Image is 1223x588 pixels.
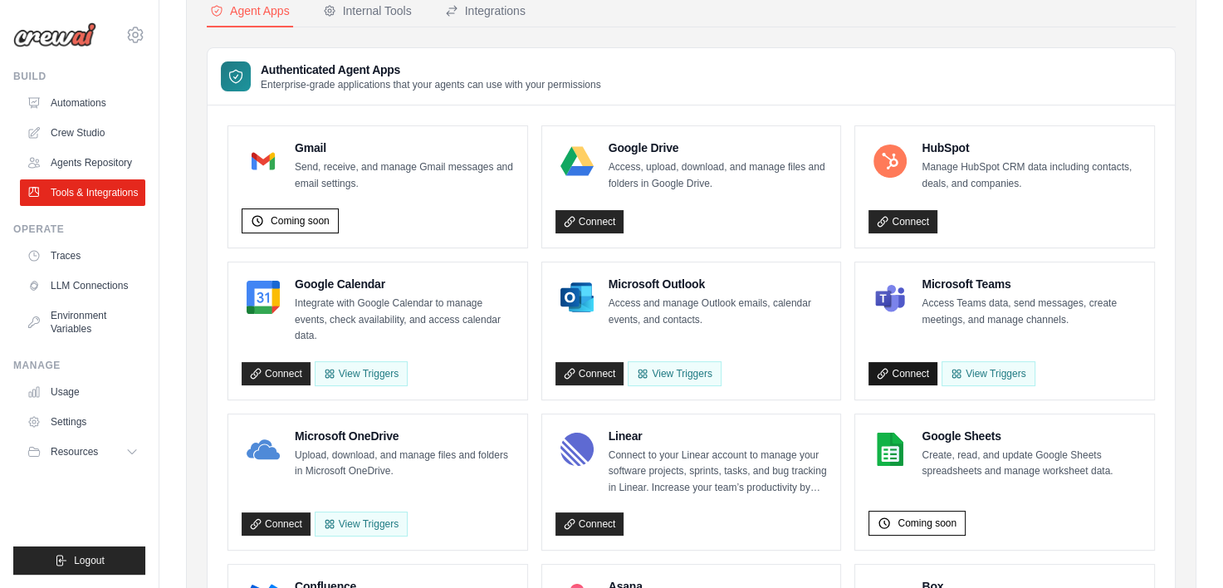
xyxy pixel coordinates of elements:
: View Triggers [942,361,1035,386]
h4: Google Calendar [295,276,514,292]
h4: HubSpot [922,140,1141,156]
a: Connect [242,362,311,385]
div: Internal Tools [323,2,412,19]
h4: Gmail [295,140,514,156]
div: Manage [13,359,145,372]
img: Linear Logo [560,433,594,466]
: View Triggers [628,361,721,386]
p: Manage HubSpot CRM data including contacts, deals, and companies. [922,159,1141,192]
h4: Linear [609,428,828,444]
div: Operate [13,223,145,236]
span: Resources [51,445,98,458]
a: Automations [20,90,145,116]
h4: Microsoft OneDrive [295,428,514,444]
a: Connect [242,512,311,536]
a: Connect [555,210,624,233]
div: Integrations [445,2,526,19]
img: Logo [13,22,96,47]
img: Google Calendar Logo [247,281,280,314]
a: Connect [555,362,624,385]
a: Connect [868,362,937,385]
a: Environment Variables [20,302,145,342]
p: Access and manage Outlook emails, calendar events, and contacts. [609,296,828,328]
img: Google Drive Logo [560,145,594,178]
span: Coming soon [898,517,956,530]
a: Traces [20,243,145,269]
p: Upload, download, and manage files and folders in Microsoft OneDrive. [295,448,514,480]
: View Triggers [315,512,408,537]
p: Access Teams data, send messages, create meetings, and manage channels. [922,296,1141,328]
button: Resources [20,439,145,465]
button: View Triggers [315,361,408,386]
a: Settings [20,409,145,435]
h4: Microsoft Outlook [609,276,828,292]
img: HubSpot Logo [873,145,907,178]
span: Logout [74,554,105,567]
img: Gmail Logo [247,145,280,178]
img: Microsoft Teams Logo [873,281,907,314]
div: Agent Apps [210,2,290,19]
a: Connect [555,512,624,536]
img: Google Sheets Logo [873,433,907,466]
p: Send, receive, and manage Gmail messages and email settings. [295,159,514,192]
h4: Google Sheets [922,428,1141,444]
h4: Microsoft Teams [922,276,1141,292]
h3: Authenticated Agent Apps [261,61,601,78]
a: Connect [868,210,937,233]
a: Crew Studio [20,120,145,146]
a: Usage [20,379,145,405]
p: Enterprise-grade applications that your agents can use with your permissions [261,78,601,91]
img: Microsoft OneDrive Logo [247,433,280,466]
p: Access, upload, download, and manage files and folders in Google Drive. [609,159,828,192]
button: Logout [13,546,145,575]
a: Agents Repository [20,149,145,176]
p: Create, read, and update Google Sheets spreadsheets and manage worksheet data. [922,448,1141,480]
div: Build [13,70,145,83]
a: LLM Connections [20,272,145,299]
img: Microsoft Outlook Logo [560,281,594,314]
a: Tools & Integrations [20,179,145,206]
p: Integrate with Google Calendar to manage events, check availability, and access calendar data. [295,296,514,345]
p: Connect to your Linear account to manage your software projects, sprints, tasks, and bug tracking... [609,448,828,497]
span: Coming soon [271,214,330,228]
h4: Google Drive [609,140,828,156]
